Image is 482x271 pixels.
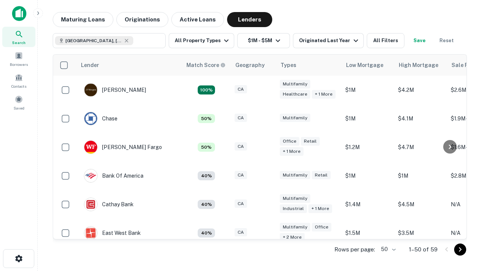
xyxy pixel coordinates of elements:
div: Office [280,137,299,146]
td: $3.5M [394,219,447,247]
div: Cathay Bank [84,198,134,211]
div: Retail [312,171,331,180]
div: High Mortgage [399,61,438,70]
div: Chase [84,112,117,125]
img: picture [84,112,97,125]
div: [PERSON_NAME] [84,83,146,97]
span: Borrowers [10,61,28,67]
div: Multifamily [280,80,310,88]
td: $4.5M [394,190,447,219]
button: $1M - $5M [237,33,290,48]
td: $1M [394,161,447,190]
div: CA [235,142,247,151]
button: Active Loans [171,12,224,27]
div: 50 [378,244,397,255]
div: Matching Properties: 4, hasApolloMatch: undefined [198,171,215,180]
div: + 1 more [312,90,336,99]
div: Industrial [280,204,307,213]
div: Matching Properties: 4, hasApolloMatch: undefined [198,200,215,209]
div: CA [235,199,247,208]
div: [PERSON_NAME] Fargo [84,140,162,154]
th: Lender [76,55,182,76]
div: Types [281,61,296,70]
div: CA [235,228,247,237]
button: Originated Last Year [293,33,364,48]
a: Search [2,27,35,47]
td: $4.7M [394,133,447,161]
td: $1M [342,76,394,104]
div: Multifamily [280,194,310,203]
p: 1–50 of 59 [409,245,438,254]
span: Saved [14,105,24,111]
th: Capitalize uses an advanced AI algorithm to match your search with the best lender. The match sco... [182,55,231,76]
div: + 1 more [308,204,332,213]
img: picture [84,84,97,96]
img: picture [84,169,97,182]
th: High Mortgage [394,55,447,76]
button: Go to next page [454,244,466,256]
div: CA [235,171,247,180]
button: All Filters [367,33,404,48]
div: Multifamily [280,114,310,122]
div: Geography [235,61,265,70]
div: Low Mortgage [346,61,383,70]
div: + 1 more [280,147,304,156]
div: East West Bank [84,226,141,240]
span: [GEOGRAPHIC_DATA], [GEOGRAPHIC_DATA], [GEOGRAPHIC_DATA] [66,37,122,44]
a: Contacts [2,70,35,91]
td: $1M [342,161,394,190]
a: Saved [2,92,35,113]
div: Matching Properties: 5, hasApolloMatch: undefined [198,114,215,123]
p: Rows per page: [334,245,375,254]
a: Borrowers [2,49,35,69]
img: picture [84,198,97,211]
div: Matching Properties: 5, hasApolloMatch: undefined [198,143,215,152]
th: Types [276,55,342,76]
div: Multifamily [280,171,310,180]
td: $1.5M [342,219,394,247]
button: Reset [435,33,459,48]
div: Office [312,223,331,231]
button: Lenders [227,12,272,27]
h6: Match Score [186,61,224,69]
div: Retail [301,137,320,146]
td: $1.2M [342,133,394,161]
td: $4.2M [394,76,447,104]
td: $4.1M [394,104,447,133]
span: Search [12,40,26,46]
div: Multifamily [280,223,310,231]
div: CA [235,85,247,94]
td: $1.4M [342,190,394,219]
button: Originations [116,12,168,27]
div: Healthcare [280,90,310,99]
div: + 2 more [280,233,305,242]
img: picture [84,227,97,239]
iframe: Chat Widget [444,187,482,223]
button: All Property Types [169,33,234,48]
div: Matching Properties: 18, hasApolloMatch: undefined [198,85,215,94]
td: $1M [342,104,394,133]
div: Originated Last Year [299,36,360,45]
div: Bank Of America [84,169,143,183]
span: Contacts [11,83,26,89]
th: Geography [231,55,276,76]
div: Matching Properties: 4, hasApolloMatch: undefined [198,228,215,238]
div: Lender [81,61,99,70]
th: Low Mortgage [342,55,394,76]
div: Capitalize uses an advanced AI algorithm to match your search with the best lender. The match sco... [186,61,226,69]
div: CA [235,114,247,122]
button: Maturing Loans [53,12,113,27]
img: capitalize-icon.png [12,6,26,21]
button: Save your search to get updates of matches that match your search criteria. [407,33,432,48]
img: picture [84,141,97,154]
